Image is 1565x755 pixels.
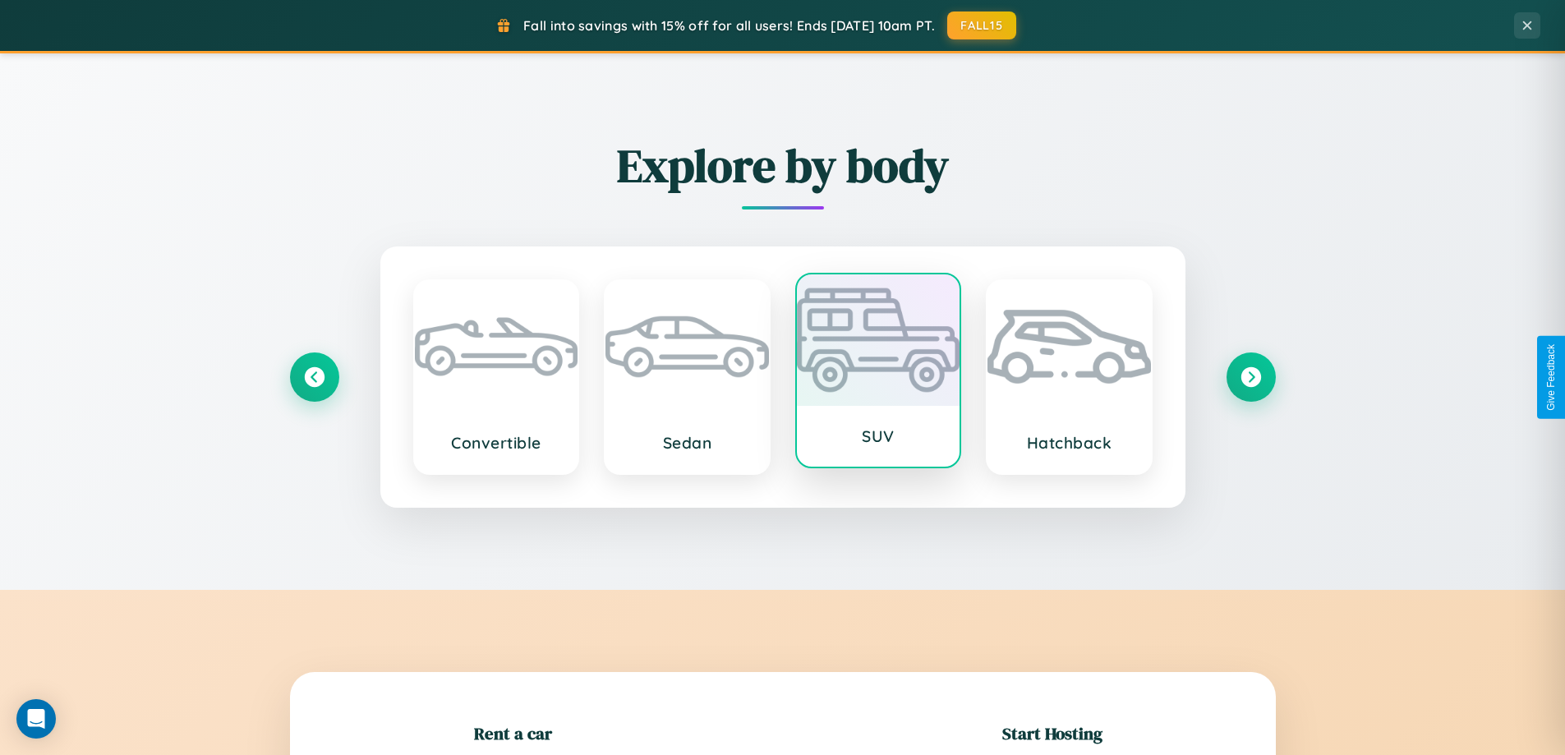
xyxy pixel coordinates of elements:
h2: Start Hosting [1002,721,1102,745]
h2: Rent a car [474,721,552,745]
h3: Sedan [622,433,753,453]
div: Give Feedback [1545,344,1557,411]
h3: Convertible [431,433,562,453]
button: FALL15 [947,12,1016,39]
div: Open Intercom Messenger [16,699,56,739]
h3: SUV [813,426,944,446]
span: Fall into savings with 15% off for all users! Ends [DATE] 10am PT. [523,17,935,34]
h3: Hatchback [1004,433,1135,453]
h2: Explore by body [290,134,1276,197]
